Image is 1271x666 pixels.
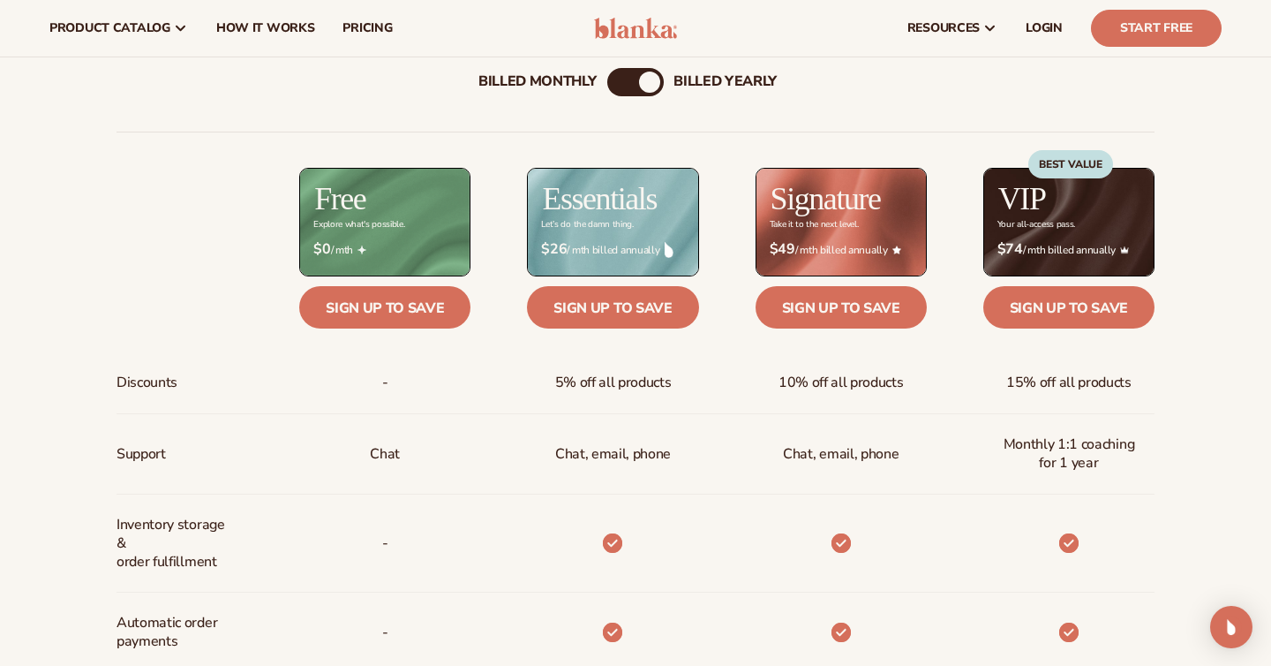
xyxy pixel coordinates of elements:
[1026,21,1063,35] span: LOGIN
[892,246,901,254] img: Star_6.png
[49,21,170,35] span: product catalog
[756,286,927,329] a: Sign up to save
[216,21,315,35] span: How It Works
[983,286,1154,329] a: Sign up to save
[382,367,388,399] span: -
[299,286,470,329] a: Sign up to save
[117,367,177,399] span: Discounts
[907,21,980,35] span: resources
[357,246,366,254] img: Free_Icon_bb6e7c7e-73f8-44bd-8ed0-223ea0fc522e.png
[998,183,1046,215] h2: VIP
[342,21,392,35] span: pricing
[541,220,633,230] div: Let’s do the damn thing.
[594,18,678,39] img: logo
[117,438,166,471] span: Support
[314,183,365,215] h2: Free
[555,438,671,471] p: Chat, email, phone
[555,367,672,399] span: 5% off all products
[313,241,456,258] span: / mth
[997,241,1023,258] strong: $74
[382,617,388,649] span: -
[1091,10,1222,47] a: Start Free
[541,241,567,258] strong: $26
[1120,246,1129,254] img: Crown_2d87c031-1b5a-4345-8312-a4356ddcde98.png
[673,74,777,91] div: billed Yearly
[1006,367,1132,399] span: 15% off all products
[771,183,881,215] h2: Signature
[997,428,1140,480] span: Monthly 1:1 coaching for 1 year
[997,220,1075,230] div: Your all-access pass.
[313,220,404,230] div: Explore what's possible.
[382,527,388,560] p: -
[984,169,1154,276] img: VIP_BG_199964bd-3653-43bc-8a67-789d2d7717b9.jpg
[541,241,684,258] span: / mth billed annually
[370,438,400,471] p: Chat
[997,241,1140,258] span: / mth billed annually
[778,367,904,399] span: 10% off all products
[528,169,697,276] img: Essentials_BG_9050f826-5aa9-47d9-a362-757b82c62641.jpg
[478,74,597,91] div: Billed Monthly
[313,241,330,258] strong: $0
[300,169,470,276] img: free_bg.png
[665,242,673,258] img: drop.png
[1210,606,1252,648] div: Open Intercom Messenger
[783,438,899,471] span: Chat, email, phone
[756,169,926,276] img: Signature_BG_eeb718c8-65ac-49e3-a4e5-327c6aa73146.jpg
[117,509,234,578] span: Inventory storage & order fulfillment
[117,607,234,658] span: Automatic order payments
[542,183,657,215] h2: Essentials
[770,241,913,258] span: / mth billed annually
[1028,150,1113,178] div: BEST VALUE
[770,241,795,258] strong: $49
[527,286,698,329] a: Sign up to save
[770,220,859,230] div: Take it to the next level.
